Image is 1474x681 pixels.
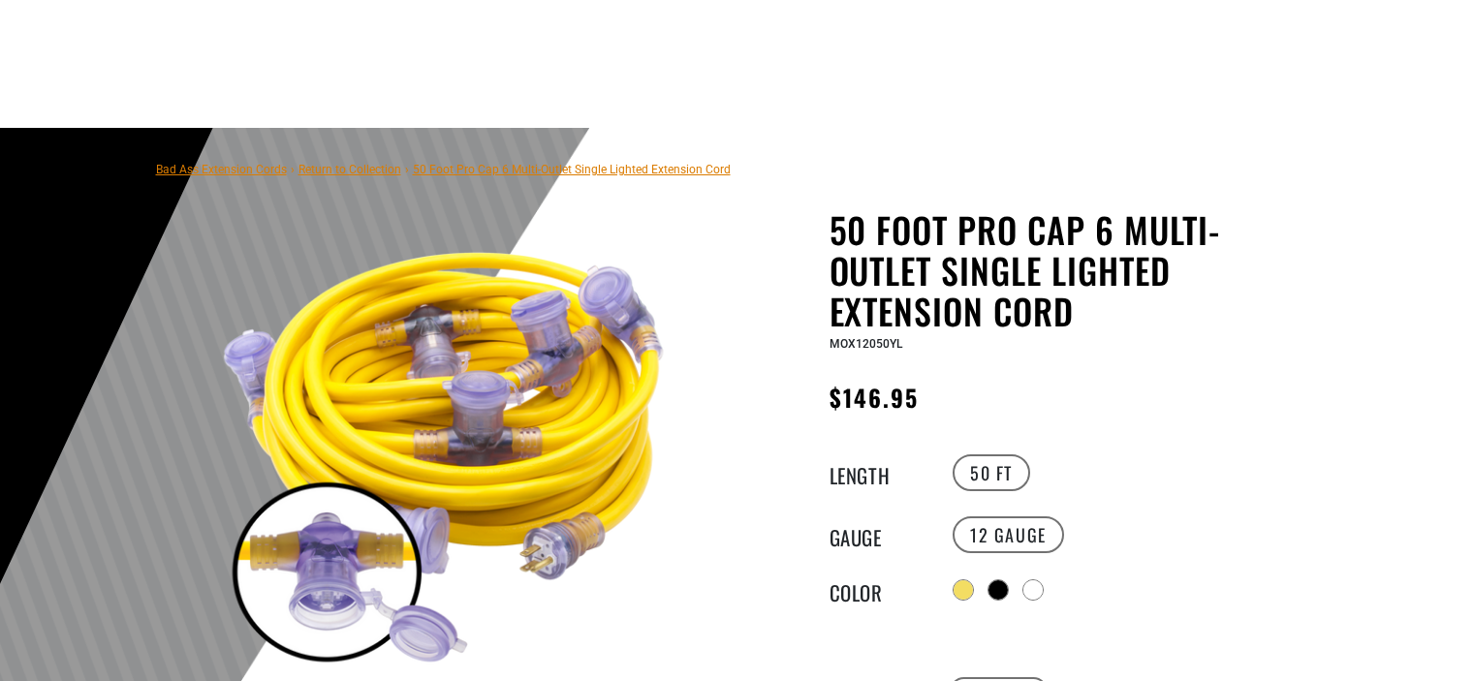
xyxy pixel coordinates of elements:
[156,157,731,180] nav: breadcrumbs
[213,213,680,680] img: yellow
[830,209,1304,331] h1: 50 Foot Pro Cap 6 Multi-Outlet Single Lighted Extension Cord
[830,460,926,485] legend: Length
[830,337,902,351] span: MOX12050YL
[291,163,295,176] span: ›
[830,522,926,547] legend: Gauge
[405,163,409,176] span: ›
[413,163,731,176] span: 50 Foot Pro Cap 6 Multi-Outlet Single Lighted Extension Cord
[953,516,1064,553] label: 12 GAUGE
[298,163,401,176] a: Return to Collection
[953,454,1030,491] label: 50 FT
[156,163,287,176] a: Bad Ass Extension Cords
[830,380,920,415] span: $146.95
[830,577,926,603] legend: Color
